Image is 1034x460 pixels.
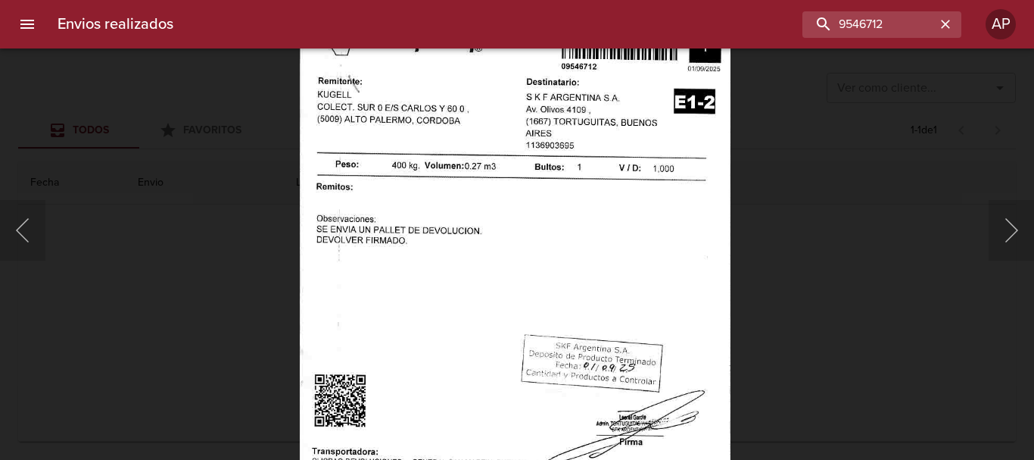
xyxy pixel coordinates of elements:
input: buscar [802,11,936,38]
div: Abrir información de usuario [986,9,1016,39]
button: Siguiente [989,200,1034,261]
h6: Envios realizados [58,12,173,36]
div: AP [986,9,1016,39]
button: menu [9,6,45,42]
